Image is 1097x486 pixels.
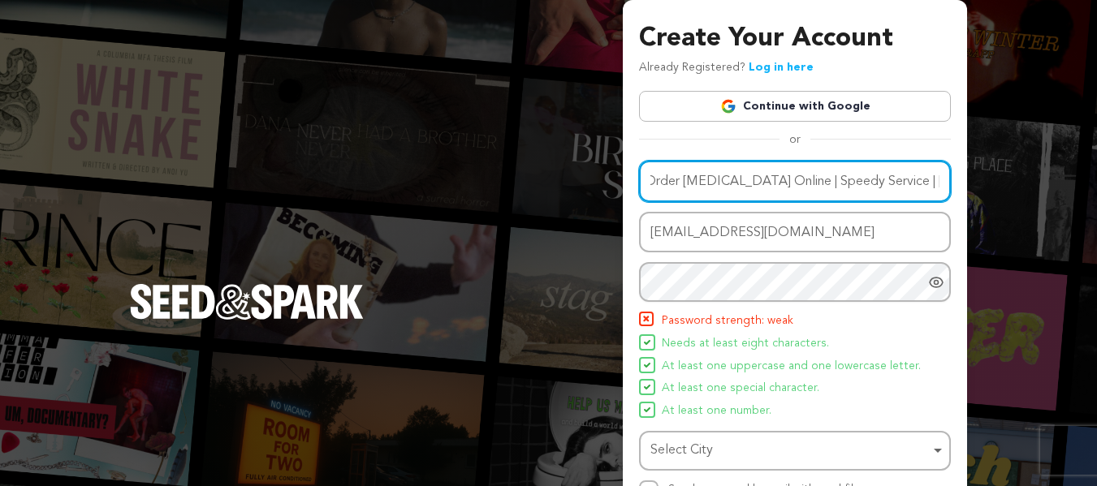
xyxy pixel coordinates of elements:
[780,131,810,148] span: or
[644,362,650,368] img: Seed&Spark Icon
[641,313,652,325] img: Seed&Spark Icon
[644,339,650,346] img: Seed&Spark Icon
[639,19,951,58] h3: Create Your Account
[928,274,944,290] a: Show password as plain text. Warning: this will display your password on the screen.
[749,62,814,73] a: Log in here
[639,161,951,202] input: Name
[130,284,364,320] img: Seed&Spark Logo
[639,91,951,122] a: Continue with Google
[650,439,930,462] div: Select City
[662,357,921,376] span: At least one uppercase and one lowercase letter.
[662,334,829,354] span: Needs at least eight characters.
[639,58,814,78] p: Already Registered?
[662,379,819,398] span: At least one special character.
[662,402,771,421] span: At least one number.
[644,384,650,390] img: Seed&Spark Icon
[639,212,951,253] input: Email address
[720,98,736,114] img: Google logo
[662,312,793,331] span: Password strength: weak
[130,284,364,352] a: Seed&Spark Homepage
[644,406,650,413] img: Seed&Spark Icon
